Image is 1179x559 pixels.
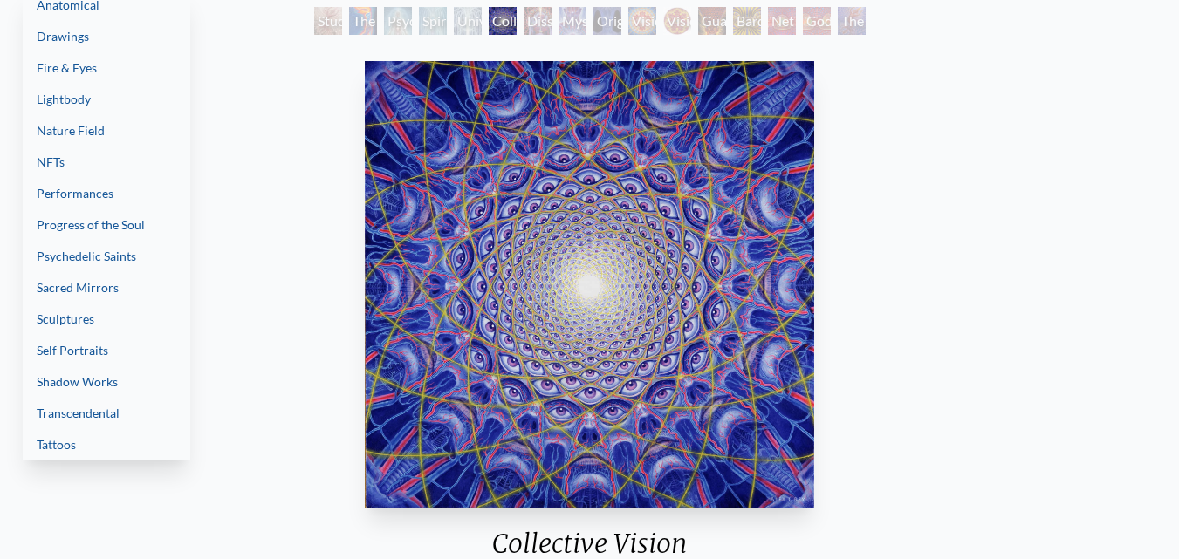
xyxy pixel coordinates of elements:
div: Net of Being [768,7,796,35]
a: Sacred Mirrors [23,272,190,303]
a: Nature Field [23,115,190,147]
div: Vision Crystal [628,7,656,35]
div: The Torch [349,7,377,35]
div: Spiritual Energy System [419,7,447,35]
div: The Great Turn [838,7,866,35]
div: Collective Vision [489,7,517,35]
a: Performances [23,178,190,209]
a: Drawings [23,21,190,52]
div: Universal Mind Lattice [454,7,482,35]
div: Psychic Energy System [384,7,412,35]
div: Mystic Eye [559,7,586,35]
a: Sculptures [23,303,190,335]
div: Dissectional Art for Tool's Lateralus CD [524,7,552,35]
div: Vision Crystal Tondo [663,7,691,35]
div: Bardo Being [733,7,761,35]
div: Study for the Great Turn [314,7,342,35]
a: Tattoos [23,429,190,460]
a: Self Portraits [23,335,190,366]
a: Lightbody [23,84,190,115]
a: Transcendental [23,398,190,429]
a: Fire & Eyes [23,52,190,84]
a: Psychedelic Saints [23,241,190,272]
a: Shadow Works [23,366,190,398]
div: Guardian of Infinite Vision [698,7,726,35]
div: Original Face [593,7,621,35]
div: Godself [803,7,831,35]
a: NFTs [23,147,190,178]
a: Progress of the Soul [23,209,190,241]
